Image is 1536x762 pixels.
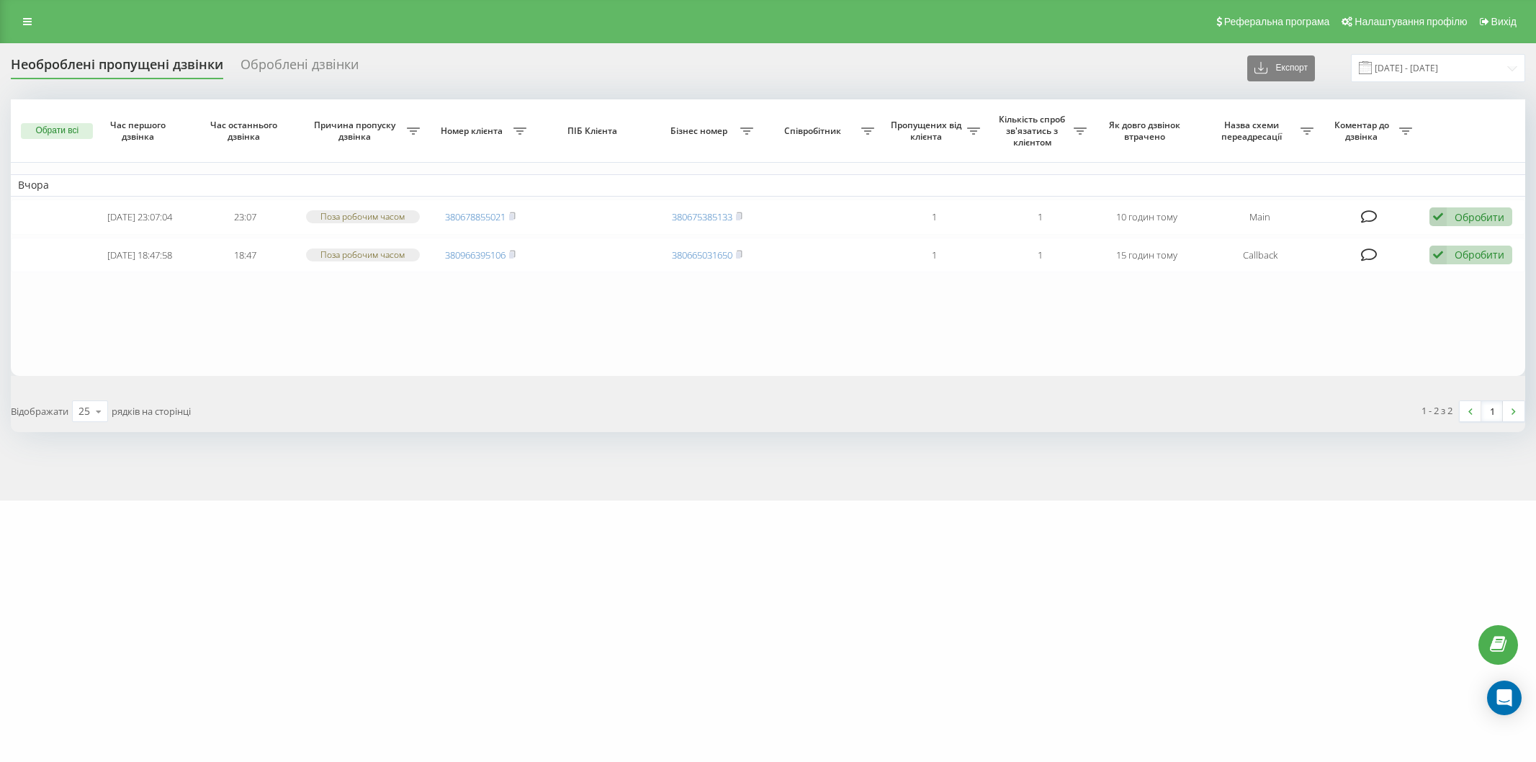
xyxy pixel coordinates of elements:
[1094,238,1200,273] td: 15 годин тому
[205,120,287,142] span: Час останнього дзвінка
[987,200,1093,235] td: 1
[78,404,90,418] div: 25
[1094,200,1200,235] td: 10 годин тому
[672,210,732,223] a: 380675385133
[445,210,506,223] a: 380678855021
[192,238,298,273] td: 18:47
[1200,200,1321,235] td: Main
[881,200,987,235] td: 1
[546,125,642,137] span: ПІБ Клієнта
[445,248,506,261] a: 380966395106
[1200,238,1321,273] td: Callback
[306,120,408,142] span: Причина пропуску дзвінка
[11,174,1525,196] td: Вчора
[889,120,967,142] span: Пропущених від клієнта
[768,125,861,137] span: Співробітник
[881,238,987,273] td: 1
[1207,120,1301,142] span: Назва схеми переадресації
[306,248,420,261] div: Поза робочим часом
[86,238,192,273] td: [DATE] 18:47:58
[1355,16,1467,27] span: Налаштування профілю
[112,405,191,418] span: рядків на сторінці
[1105,120,1187,142] span: Як довго дзвінок втрачено
[1328,120,1399,142] span: Коментар до дзвінка
[1481,401,1503,421] a: 1
[241,57,359,79] div: Оброблені дзвінки
[11,405,68,418] span: Відображати
[662,125,740,137] span: Бізнес номер
[306,210,420,223] div: Поза робочим часом
[1455,210,1504,224] div: Обробити
[1491,16,1517,27] span: Вихід
[21,123,93,139] button: Обрати всі
[1487,681,1522,715] div: Open Intercom Messenger
[11,57,223,79] div: Необроблені пропущені дзвінки
[1224,16,1330,27] span: Реферальна програма
[1247,55,1315,81] button: Експорт
[192,200,298,235] td: 23:07
[434,125,513,137] span: Номер клієнта
[1422,403,1452,418] div: 1 - 2 з 2
[1455,248,1504,261] div: Обробити
[99,120,181,142] span: Час першого дзвінка
[672,248,732,261] a: 380665031650
[994,114,1073,148] span: Кількість спроб зв'язатись з клієнтом
[987,238,1093,273] td: 1
[86,200,192,235] td: [DATE] 23:07:04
